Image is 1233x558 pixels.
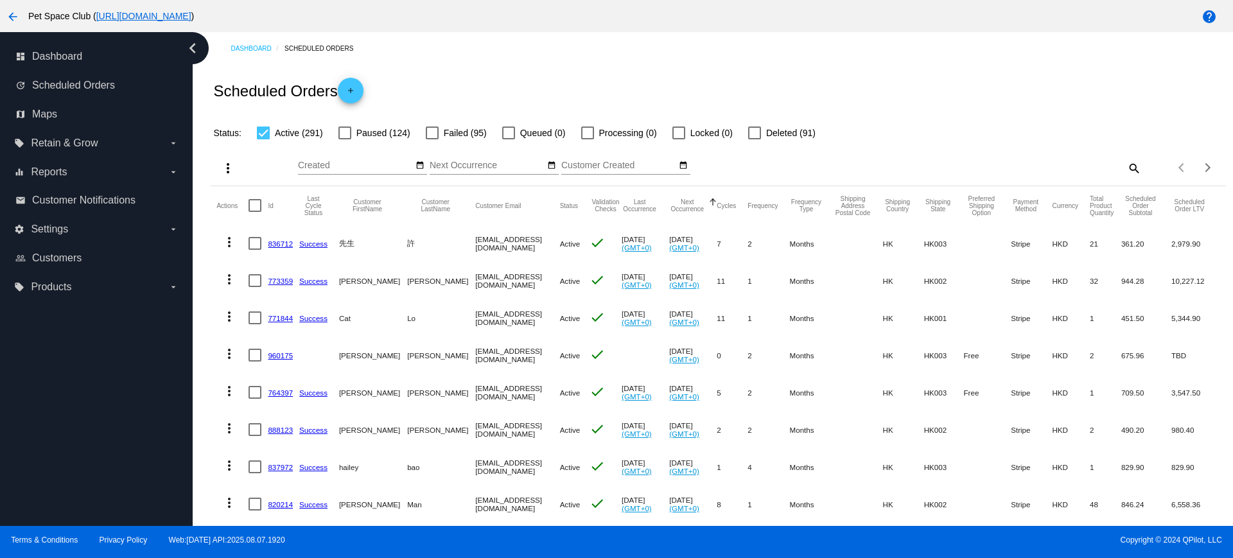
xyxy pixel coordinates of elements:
span: Queued (0) [520,125,566,141]
span: Active [560,240,581,248]
a: Privacy Policy [100,536,148,545]
a: (GMT+0) [669,318,699,326]
a: (GMT+0) [669,430,699,438]
mat-icon: help [1202,9,1217,24]
mat-cell: 1 [748,485,789,523]
mat-cell: HK [883,299,924,336]
mat-cell: HK [883,374,924,411]
mat-cell: HKD [1052,374,1090,411]
span: Active [560,500,581,509]
mat-cell: 11 [717,299,748,336]
a: (GMT+0) [622,392,652,401]
span: Pet Space Club ( ) [28,11,194,21]
mat-cell: HK003 [924,336,964,374]
mat-cell: 2 [748,411,789,448]
input: Created [298,161,414,171]
a: (GMT+0) [622,430,652,438]
a: (GMT+0) [622,281,652,289]
mat-cell: 許 [407,225,475,262]
mat-cell: HK [883,448,924,485]
mat-cell: Months [790,374,835,411]
button: Change sorting for Status [560,202,578,209]
i: equalizer [14,167,24,177]
mat-icon: check [590,384,605,399]
mat-cell: 6,558.36 [1171,485,1219,523]
span: Processing (0) [599,125,657,141]
mat-icon: arrow_back [5,9,21,24]
mat-cell: 846.24 [1121,485,1171,523]
mat-cell: [DATE] [669,448,717,485]
mat-cell: Months [790,448,835,485]
mat-cell: 980.40 [1171,411,1219,448]
a: update Scheduled Orders [15,75,179,96]
mat-cell: Stripe [1011,336,1052,374]
mat-cell: 1 [1090,299,1121,336]
mat-cell: 944.28 [1121,262,1171,299]
span: Locked (0) [690,125,733,141]
a: (GMT+0) [669,281,699,289]
a: map Maps [15,104,179,125]
span: Dashboard [32,51,82,62]
mat-cell: Stripe [1011,225,1052,262]
mat-cell: [PERSON_NAME] [407,411,475,448]
mat-cell: Stripe [1011,485,1052,523]
mat-cell: 2 [748,374,789,411]
mat-cell: 2 [1090,336,1121,374]
span: Scheduled Orders [32,80,115,91]
mat-cell: [DATE] [669,262,717,299]
mat-cell: HK003 [924,374,964,411]
a: Terms & Conditions [11,536,78,545]
mat-cell: [PERSON_NAME] [407,336,475,374]
mat-cell: 2 [748,336,789,374]
i: local_offer [14,282,24,292]
mat-icon: more_vert [222,495,237,510]
mat-cell: HK002 [924,262,964,299]
mat-cell: [DATE] [669,485,717,523]
button: Previous page [1169,155,1195,180]
mat-cell: 0 [717,336,748,374]
mat-icon: check [590,458,605,474]
mat-cell: 829.90 [1121,448,1171,485]
mat-cell: 先生 [339,225,407,262]
mat-cell: HK [883,262,924,299]
button: Change sorting for PreferredShippingOption [963,195,999,216]
button: Change sorting for CustomerFirstName [339,198,396,213]
mat-icon: more_vert [222,421,237,436]
mat-cell: [EMAIL_ADDRESS][DOMAIN_NAME] [475,225,559,262]
mat-cell: [DATE] [622,262,669,299]
mat-cell: HKD [1052,411,1090,448]
mat-cell: [DATE] [669,336,717,374]
mat-cell: 7 [717,225,748,262]
span: Active [560,277,581,285]
span: Active (291) [275,125,323,141]
mat-icon: check [590,421,605,437]
a: Success [299,314,328,322]
mat-cell: Stripe [1011,448,1052,485]
mat-cell: [EMAIL_ADDRESS][DOMAIN_NAME] [475,336,559,374]
mat-icon: check [590,347,605,362]
mat-cell: [DATE] [622,374,669,411]
mat-icon: more_vert [222,383,237,399]
a: 764397 [268,388,293,397]
a: (GMT+0) [669,243,699,252]
a: (GMT+0) [669,355,699,363]
mat-cell: [EMAIL_ADDRESS][DOMAIN_NAME] [475,374,559,411]
mat-cell: HK [883,225,924,262]
mat-cell: TBD [1171,336,1219,374]
a: Success [299,277,328,285]
span: Retain & Grow [31,137,98,149]
button: Change sorting for LastProcessingCycleId [299,195,328,216]
i: arrow_drop_down [168,138,179,148]
mat-cell: 5,344.90 [1171,299,1219,336]
mat-cell: 10,227.12 [1171,262,1219,299]
button: Change sorting for Subtotal [1121,195,1160,216]
a: (GMT+0) [669,504,699,512]
i: settings [14,224,24,234]
a: Web:[DATE] API:2025.08.07.1920 [169,536,285,545]
mat-cell: 1 [717,448,748,485]
mat-cell: HK002 [924,411,964,448]
mat-cell: HK [883,336,924,374]
button: Change sorting for FrequencyType [790,198,823,213]
mat-cell: 48 [1090,485,1121,523]
a: Success [299,240,328,248]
